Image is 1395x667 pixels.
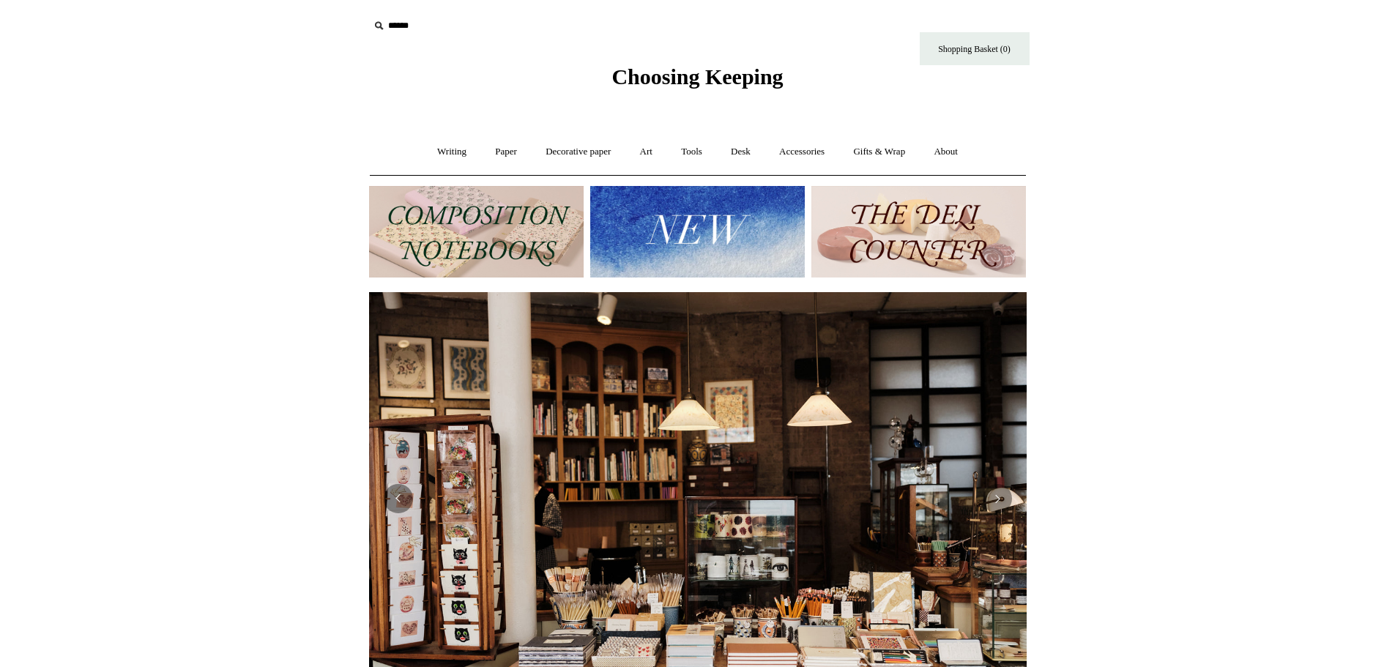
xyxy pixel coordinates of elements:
a: Paper [482,133,530,171]
button: Next [983,484,1012,513]
a: Decorative paper [532,133,624,171]
img: 202302 Composition ledgers.jpg__PID:69722ee6-fa44-49dd-a067-31375e5d54ec [369,186,584,277]
a: Art [627,133,666,171]
span: Choosing Keeping [611,64,783,89]
img: New.jpg__PID:f73bdf93-380a-4a35-bcfe-7823039498e1 [590,186,805,277]
button: Previous [384,484,413,513]
a: Choosing Keeping [611,76,783,86]
a: Shopping Basket (0) [920,32,1030,65]
a: Desk [718,133,764,171]
a: About [920,133,971,171]
a: Tools [668,133,715,171]
a: Gifts & Wrap [840,133,918,171]
a: Accessories [766,133,838,171]
img: The Deli Counter [811,186,1026,277]
a: Writing [424,133,480,171]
